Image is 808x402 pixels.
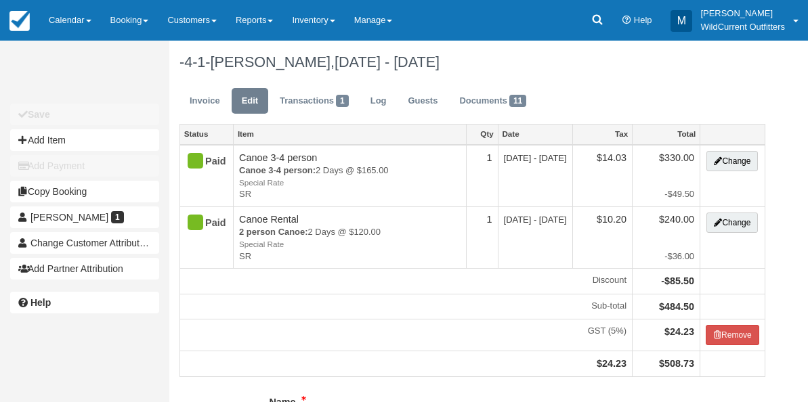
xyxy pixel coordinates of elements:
[659,358,694,369] strong: $508.73
[179,54,765,70] h1: -4-1-[PERSON_NAME],
[335,53,440,70] span: [DATE] - [DATE]
[706,325,759,345] button: Remove
[232,88,268,114] a: Edit
[661,275,694,286] strong: -$85.50
[467,145,498,207] td: 1
[449,88,536,114] a: Documents11
[10,292,159,313] a: Help
[28,109,50,120] b: Save
[398,88,448,114] a: Guests
[572,206,632,268] td: $10.20
[572,145,632,207] td: $14.03
[504,215,567,225] span: [DATE] - [DATE]
[10,258,159,280] button: Add Partner Attribution
[30,238,152,248] span: Change Customer Attribution
[186,300,626,313] em: Sub-total
[10,129,159,151] button: Add Item
[467,125,497,143] a: Qty
[634,15,652,25] span: Help
[239,227,308,237] strong: 2 person Canoe
[186,325,626,338] em: GST (5%)
[239,177,461,189] em: Special Rate
[239,250,461,263] em: SR
[186,274,626,287] em: Discount
[111,211,124,223] span: 1
[633,125,700,143] a: Total
[638,188,694,201] em: -$49.50
[234,125,466,143] a: Item
[9,11,30,31] img: checkfront-main-nav-mini-logo.png
[622,16,631,25] i: Help
[498,125,572,143] a: Date
[597,358,626,369] strong: $24.23
[336,95,349,107] span: 1
[671,10,692,32] div: M
[270,88,359,114] a: Transactions1
[664,326,694,337] strong: $24.23
[10,206,159,228] a: [PERSON_NAME] 1
[504,153,567,163] span: [DATE] - [DATE]
[573,125,632,143] a: Tax
[659,301,694,312] strong: $484.50
[10,155,159,177] button: Add Payment
[234,206,467,268] td: Canoe Rental
[467,206,498,268] td: 1
[239,188,461,201] em: SR
[10,232,159,254] button: Change Customer Attribution
[638,250,694,263] em: -$36.00
[186,151,216,173] div: Paid
[706,151,758,171] button: Change
[179,88,230,114] a: Invoice
[700,7,785,20] p: [PERSON_NAME]
[30,212,108,223] span: [PERSON_NAME]
[509,95,526,107] span: 11
[700,20,785,34] p: WildCurrent Outfitters
[239,164,461,188] em: 2 Days @ $165.00
[239,239,461,250] em: Special Rate
[234,145,467,207] td: Canoe 3-4 person
[30,297,51,308] b: Help
[10,181,159,202] button: Copy Booking
[10,104,159,125] button: Save
[186,213,216,234] div: Paid
[360,88,397,114] a: Log
[239,226,461,250] em: 2 Days @ $120.00
[633,206,700,268] td: $240.00
[239,165,316,175] strong: Canoe 3-4 person
[180,125,233,143] a: Status
[706,213,758,233] button: Change
[633,145,700,207] td: $330.00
